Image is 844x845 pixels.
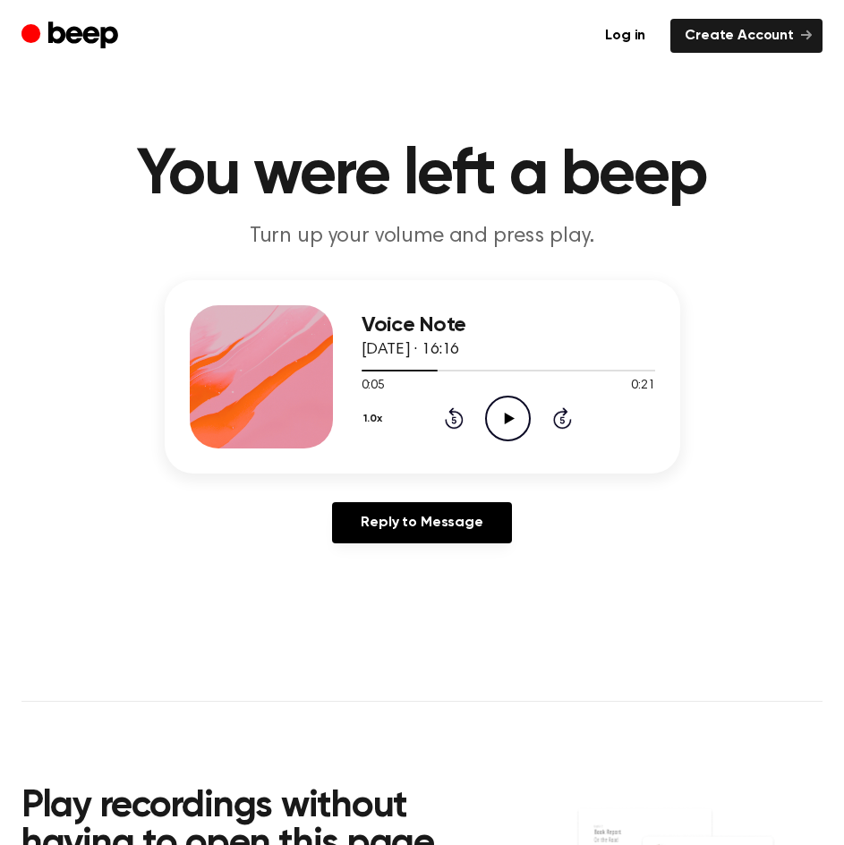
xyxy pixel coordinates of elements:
[332,502,511,543] a: Reply to Message
[362,377,385,396] span: 0:05
[79,222,766,252] p: Turn up your volume and press play.
[670,19,823,53] a: Create Account
[362,313,655,337] h3: Voice Note
[362,404,389,434] button: 1.0x
[631,377,654,396] span: 0:21
[591,19,660,53] a: Log in
[21,143,823,208] h1: You were left a beep
[21,19,123,54] a: Beep
[362,342,460,358] span: [DATE] · 16:16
